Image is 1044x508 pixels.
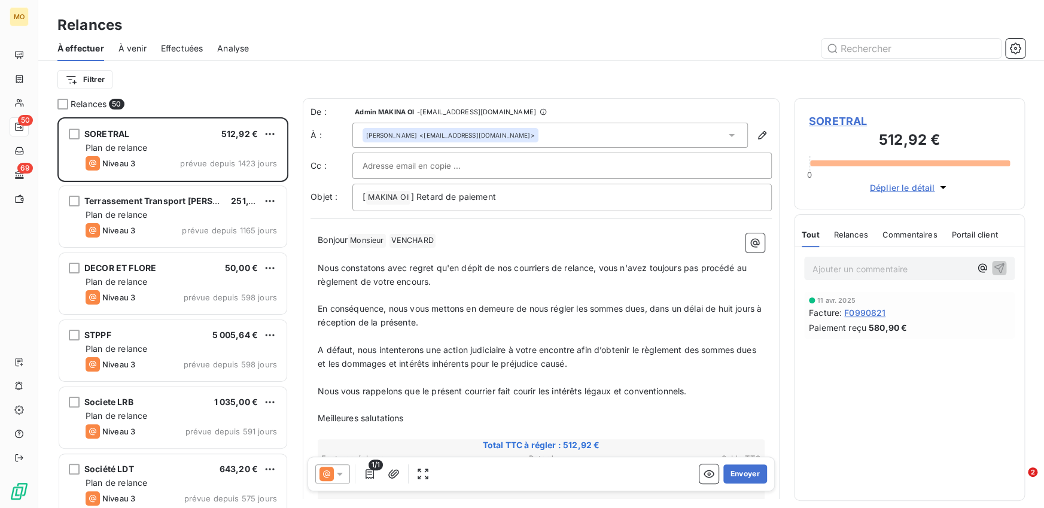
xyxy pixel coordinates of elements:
span: De : [311,106,352,118]
span: 69 [17,163,33,174]
span: 0 [807,170,812,180]
span: DECOR ET FLORE [84,263,156,273]
span: F0990821 [844,306,885,319]
span: Relances [71,98,106,110]
span: MAKINA OI [366,191,410,205]
span: Nous constatons avec regret qu'en dépit de nos courriers de relance, vous n'avez toujours pas pro... [318,263,749,287]
span: 251,13 € [231,196,265,206]
span: Commentaires [882,230,938,239]
span: Total TTC à régler : 512,92 € [319,439,763,451]
span: STPPF [84,330,111,340]
th: Factures échues [321,452,467,465]
button: Déplier le détail [866,181,953,194]
div: <[EMAIL_ADDRESS][DOMAIN_NAME]> [366,131,534,139]
div: grid [57,117,288,508]
span: Relances [833,230,868,239]
button: Envoyer [723,464,767,483]
span: Facture : [809,306,842,319]
span: Plan de relance [86,209,147,220]
h3: Relances [57,14,122,36]
span: Portail client [951,230,997,239]
button: Filtrer [57,70,112,89]
span: Niveau 3 [102,360,135,369]
a: 50 [10,117,28,136]
span: ] Retard de paiement [411,191,496,202]
label: À : [311,129,352,141]
img: Logo LeanPay [10,482,29,501]
span: prévue depuis 1165 jours [182,226,277,235]
span: Nous vous rappelons que le présent courrier fait courir les intérêts légaux et conventionnels. [318,386,686,396]
span: Meilleures salutations [318,413,403,423]
input: Rechercher [821,39,1001,58]
span: Niveau 3 [102,226,135,235]
label: Cc : [311,160,352,172]
span: 50 [109,99,124,109]
span: 2 [1028,467,1037,477]
span: prévue depuis 575 jours [184,494,277,503]
span: 1 035,00 € [214,397,258,407]
span: SORETRAL [84,129,129,139]
span: À venir [118,42,147,54]
span: [PERSON_NAME] [366,131,417,139]
input: Adresse email en copie ... [363,157,491,175]
span: Niveau 3 [102,159,135,168]
span: Société LDT [84,464,134,474]
span: Analyse [217,42,249,54]
div: MO [10,7,29,26]
span: 1/1 [369,460,383,470]
span: Paiement reçu [809,321,866,334]
span: SORETRAL [809,113,1010,129]
th: Solde TTC [616,452,762,465]
span: 50 [18,115,33,126]
span: VENCHARD [389,234,436,248]
span: A défaut, nous intenterons une action judiciaire à votre encontre afin d’obtenir le règlement des... [318,345,759,369]
span: prévue depuis 598 jours [184,293,277,302]
span: Admin MAKINA OI [355,108,414,115]
span: 5 005,64 € [212,330,258,340]
span: Niveau 3 [102,427,135,436]
span: Objet : [311,191,337,202]
span: 11 avr. 2025 [817,297,856,304]
h3: 512,92 € [809,129,1010,153]
iframe: Intercom live chat [1003,467,1032,496]
span: - [EMAIL_ADDRESS][DOMAIN_NAME] [417,108,536,115]
span: Niveau 3 [102,293,135,302]
span: Plan de relance [86,477,147,488]
span: [ [363,191,366,202]
span: 512,92 € [221,129,258,139]
span: prévue depuis 598 jours [184,360,277,369]
span: Déplier le détail [870,181,935,194]
span: Plan de relance [86,343,147,354]
span: Monsieur [348,234,385,248]
span: Niveau 3 [102,494,135,503]
span: Plan de relance [86,410,147,421]
span: prévue depuis 591 jours [185,427,277,436]
span: Plan de relance [86,276,147,287]
span: Bonjour [318,235,348,245]
span: Tout [802,230,820,239]
span: À effectuer [57,42,104,54]
span: 580,90 € [869,321,907,334]
span: Effectuées [161,42,203,54]
th: Retard [468,452,614,465]
span: Societe LRB [84,397,133,407]
span: 50,00 € [225,263,258,273]
a: 69 [10,165,28,184]
span: Terrassement Transport [PERSON_NAME] [84,196,259,206]
span: En conséquence, nous vous mettons en demeure de nous régler les sommes dues, dans un délai de hui... [318,303,764,327]
span: Plan de relance [86,142,147,153]
span: prévue depuis 1423 jours [180,159,277,168]
span: 643,20 € [220,464,258,474]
